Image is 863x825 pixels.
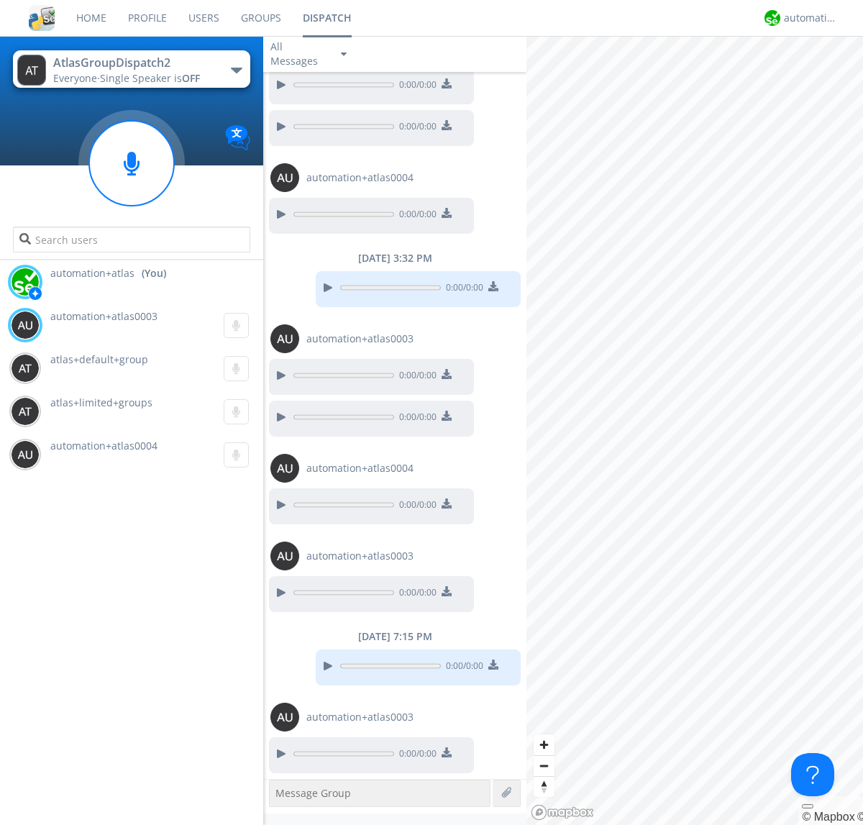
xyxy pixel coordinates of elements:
button: Reset bearing to north [534,776,554,797]
img: caret-down-sm.svg [341,53,347,56]
img: 373638.png [11,397,40,426]
img: Translation enabled [225,125,250,150]
span: automation+atlas0003 [50,309,157,323]
div: [DATE] 7:15 PM [263,629,526,644]
img: 373638.png [11,354,40,383]
span: automation+atlas0004 [306,170,414,185]
img: download media button [488,660,498,670]
span: automation+atlas0003 [306,710,414,724]
div: automation+atlas [784,11,838,25]
img: download media button [442,586,452,596]
div: All Messages [270,40,328,68]
img: download media button [442,747,452,757]
span: 0:00 / 0:00 [394,208,437,224]
span: atlas+default+group [50,352,148,366]
img: download media button [488,281,498,291]
img: download media button [442,208,452,218]
div: AtlasGroupDispatch2 [53,55,215,71]
button: AtlasGroupDispatch2Everyone·Single Speaker isOFF [13,50,250,88]
img: 373638.png [11,311,40,339]
span: 0:00 / 0:00 [394,120,437,136]
img: download media button [442,498,452,509]
div: Everyone · [53,71,215,86]
span: 0:00 / 0:00 [441,660,483,675]
img: 373638.png [270,454,299,483]
img: 373638.png [270,324,299,353]
a: Mapbox logo [531,804,594,821]
input: Search users [13,227,250,252]
span: 0:00 / 0:00 [394,78,437,94]
span: automation+atlas0003 [306,549,414,563]
img: download media button [442,78,452,88]
img: 373638.png [270,542,299,570]
img: download media button [442,369,452,379]
img: download media button [442,120,452,130]
div: (You) [142,266,166,281]
img: 373638.png [270,703,299,731]
img: 373638.png [270,163,299,192]
button: Zoom out [534,755,554,776]
img: d2d01cd9b4174d08988066c6d424eccd [764,10,780,26]
button: Toggle attribution [802,804,813,808]
span: automation+atlas0004 [306,461,414,475]
span: automation+atlas0004 [50,439,157,452]
span: atlas+limited+groups [50,396,152,409]
img: d2d01cd9b4174d08988066c6d424eccd [11,268,40,296]
span: 0:00 / 0:00 [394,411,437,427]
span: 0:00 / 0:00 [394,369,437,385]
iframe: Toggle Customer Support [791,753,834,796]
img: download media button [442,411,452,421]
div: [DATE] 3:32 PM [263,251,526,265]
span: automation+atlas0003 [306,332,414,346]
img: 373638.png [17,55,46,86]
img: cddb5a64eb264b2086981ab96f4c1ba7 [29,5,55,31]
button: Zoom in [534,734,554,755]
span: automation+atlas [50,266,134,281]
span: 0:00 / 0:00 [394,586,437,602]
span: 0:00 / 0:00 [394,747,437,763]
span: OFF [182,71,200,85]
a: Mapbox [802,811,854,823]
span: 0:00 / 0:00 [394,498,437,514]
img: 373638.png [11,440,40,469]
span: Single Speaker is [100,71,200,85]
span: 0:00 / 0:00 [441,281,483,297]
span: Reset bearing to north [534,777,554,797]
